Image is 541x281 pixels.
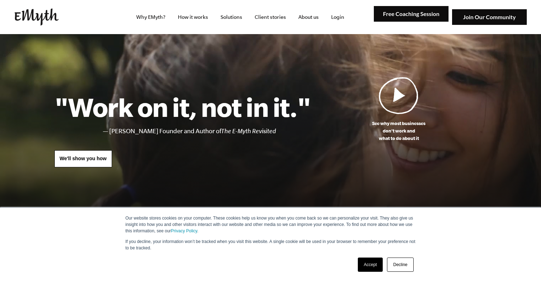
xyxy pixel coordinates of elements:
li: [PERSON_NAME] Founder and Author of [109,126,311,136]
p: Our website stores cookies on your computer. These cookies help us know you when you come back so... [126,215,416,234]
p: See why most businesses don't work and what to do about it [311,120,487,142]
p: If you decline, your information won’t be tracked when you visit this website. A single cookie wi... [126,238,416,251]
img: Play Video [379,77,419,114]
a: See why most businessesdon't work andwhat to do about it [311,77,487,142]
img: EMyth [15,9,59,26]
a: Decline [387,258,413,272]
img: Free Coaching Session [374,6,449,22]
span: We'll show you how [60,156,107,161]
h1: "Work on it, not in it." [54,91,311,123]
i: The E-Myth Revisited [221,128,276,135]
a: We'll show you how [54,150,112,167]
a: Privacy Policy [171,228,197,233]
img: Join Our Community [452,9,527,25]
a: Accept [358,258,383,272]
